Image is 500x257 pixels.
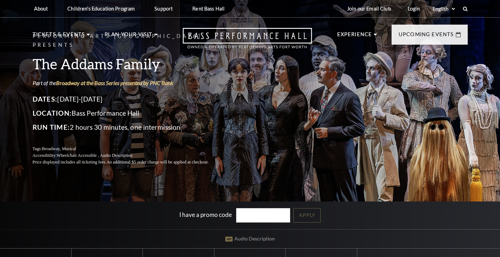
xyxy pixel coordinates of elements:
[192,6,225,12] p: Rent Bass Hall
[34,6,48,12] p: About
[33,109,72,117] span: Location:
[56,79,173,86] a: Broadway at the Bass Series presented by PNC Bank
[179,211,232,218] label: I have a promo code
[33,123,70,131] span: Run Time:
[337,30,372,43] p: Experience
[106,160,208,165] span: An additional $5 order charge will be applied at checkout.
[33,30,85,43] p: Tickets & Events
[33,94,226,105] p: [DATE]-[DATE]
[33,152,226,159] p: Accessibility:
[33,55,226,73] h3: The Addams Family
[431,6,456,12] select: Select:
[33,122,226,133] p: 2 hours 30 minutes, one intermission
[33,159,226,166] p: Price displayed includes all ticketing fees.
[154,6,173,12] p: Support
[399,30,454,43] p: Upcoming Events
[67,6,135,12] p: Children's Education Program
[33,79,226,87] p: Part of the
[42,146,76,151] span: Broadway, Musical
[105,30,153,43] p: Plan Your Visit
[56,153,132,158] span: Wheelchair Accessible , Audio Description
[33,95,58,103] span: Dates:
[33,146,226,152] p: Tags:
[33,108,226,119] p: Bass Performance Hall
